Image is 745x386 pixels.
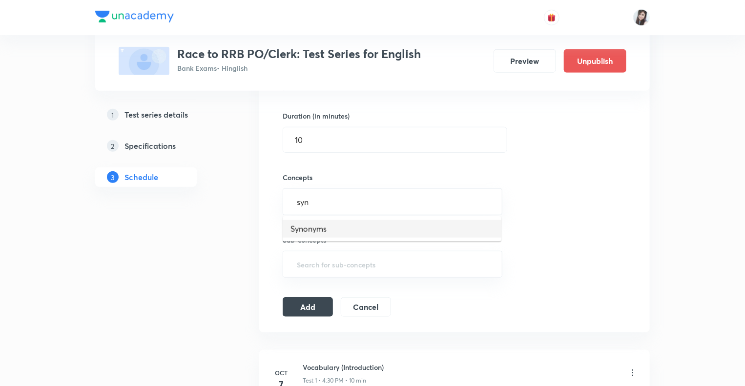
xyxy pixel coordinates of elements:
[283,220,501,238] li: Synonyms
[107,140,119,152] p: 2
[497,201,498,203] button: Close
[95,136,228,156] a: 2Specifications
[283,172,502,183] h6: Concepts
[494,49,556,73] button: Preview
[124,140,176,152] h5: Specifications
[283,111,350,121] h6: Duration (in minutes)
[633,9,650,26] img: Manjeet Kaur
[95,105,228,124] a: 1Test series details
[124,171,158,183] h5: Schedule
[283,127,507,152] input: 10
[124,109,188,121] h5: Test series details
[303,376,366,385] p: Test 1 • 4:30 PM • 10 min
[295,255,490,273] input: Search for sub-concepts
[303,362,384,372] h6: Vocabulary (Introduction)
[177,47,421,61] h3: Race to RRB PO/Clerk: Test Series for English
[177,63,421,73] p: Bank Exams • Hinglish
[95,11,174,22] img: Company Logo
[107,171,119,183] p: 3
[547,13,556,22] img: avatar
[341,297,391,317] button: Cancel
[107,109,119,121] p: 1
[564,49,626,73] button: Unpublish
[119,47,169,75] img: fallback-thumbnail.png
[544,10,559,25] button: avatar
[283,297,333,317] button: Add
[295,193,490,211] input: Search for concepts
[95,11,174,25] a: Company Logo
[271,368,291,377] h6: Oct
